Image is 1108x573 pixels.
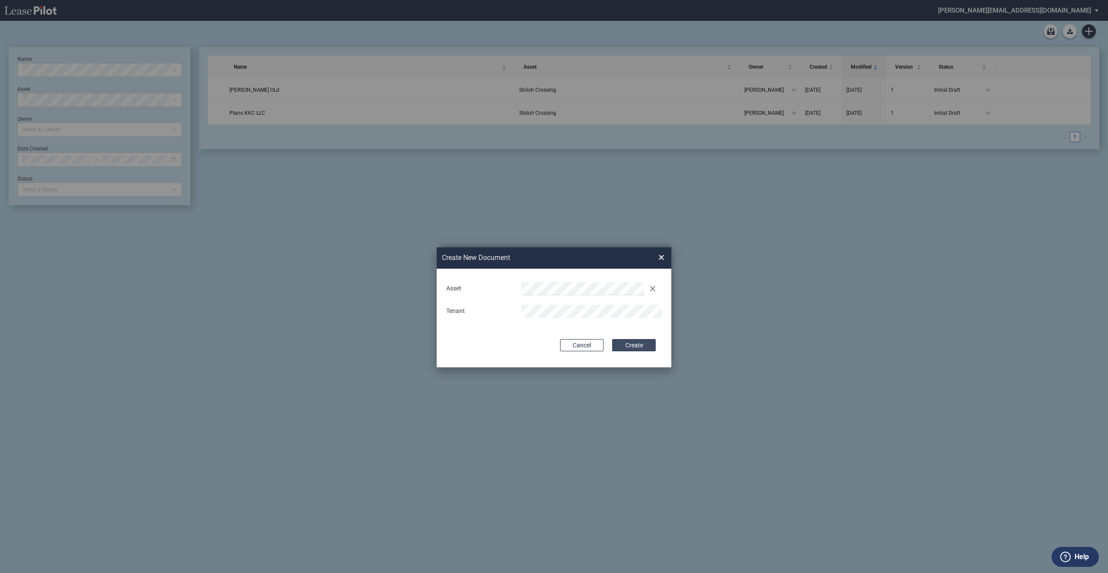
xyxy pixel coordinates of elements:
h2: Create New Document [442,253,627,263]
md-dialog: Create New ... [437,247,671,367]
button: Create [612,339,656,351]
div: Tenant [441,307,516,316]
label: Help [1075,551,1089,563]
span: × [658,251,664,265]
button: Cancel [560,339,604,351]
div: Asset [441,284,516,293]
